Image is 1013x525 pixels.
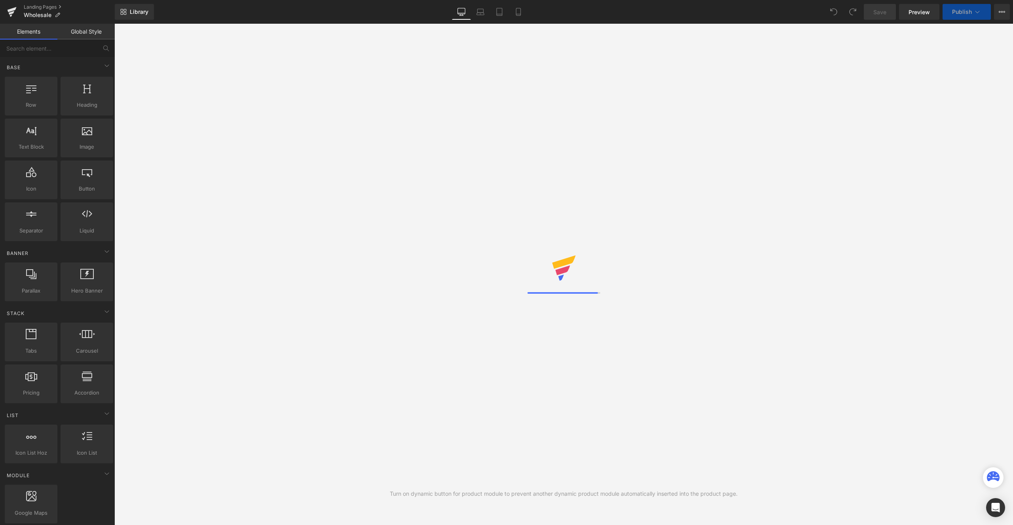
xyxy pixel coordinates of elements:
[826,4,842,20] button: Undo
[943,4,991,20] button: Publish
[57,24,115,40] a: Global Style
[7,347,55,355] span: Tabs
[115,4,154,20] a: New Library
[7,287,55,295] span: Parallax
[63,143,111,151] span: Image
[6,310,25,317] span: Stack
[909,8,930,16] span: Preview
[986,498,1005,517] div: Open Intercom Messenger
[6,249,29,257] span: Banner
[24,12,51,18] span: Wholesale
[63,389,111,397] span: Accordion
[24,4,115,10] a: Landing Pages
[509,4,528,20] a: Mobile
[63,101,111,109] span: Heading
[7,227,55,235] span: Separator
[7,143,55,151] span: Text Block
[471,4,490,20] a: Laptop
[845,4,861,20] button: Redo
[130,8,148,15] span: Library
[63,287,111,295] span: Hero Banner
[63,449,111,457] span: Icon List
[7,389,55,397] span: Pricing
[490,4,509,20] a: Tablet
[952,9,972,15] span: Publish
[7,185,55,193] span: Icon
[6,64,21,71] span: Base
[994,4,1010,20] button: More
[6,412,19,419] span: List
[7,449,55,457] span: Icon List Hoz
[63,227,111,235] span: Liquid
[63,185,111,193] span: Button
[390,489,738,498] div: Turn on dynamic button for product module to prevent another dynamic product module automatically...
[6,472,30,479] span: Module
[7,101,55,109] span: Row
[452,4,471,20] a: Desktop
[873,8,886,16] span: Save
[63,347,111,355] span: Carousel
[899,4,939,20] a: Preview
[7,509,55,517] span: Google Maps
